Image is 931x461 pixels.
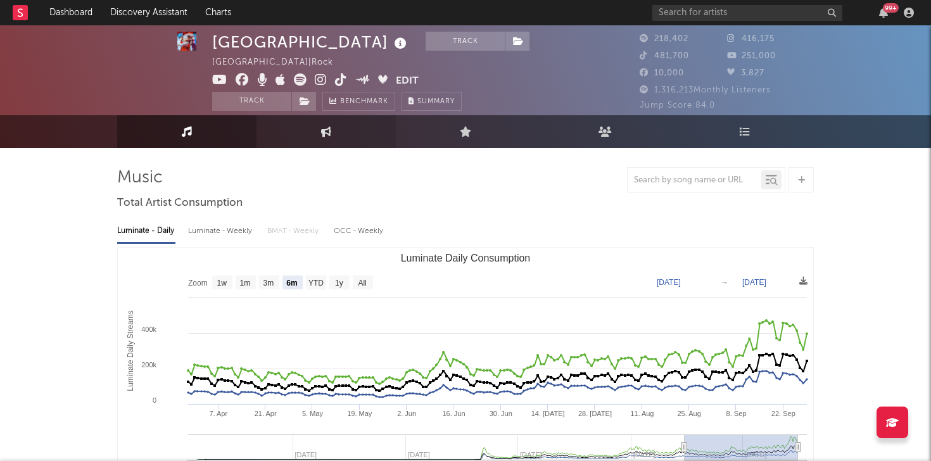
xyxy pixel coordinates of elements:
text: 16. Jun [442,410,465,417]
input: Search by song name or URL [628,175,761,186]
span: Jump Score: 84.0 [640,101,715,110]
span: Total Artist Consumption [117,196,243,211]
span: 481,700 [640,52,689,60]
span: Benchmark [340,94,388,110]
text: 3m [263,279,274,287]
span: 3,827 [727,69,764,77]
text: Luminate Daily Consumption [401,253,531,263]
text: 1w [217,279,227,287]
button: Track [212,92,291,111]
text: 7. Apr [209,410,227,417]
span: 1,316,213 Monthly Listeners [640,86,771,94]
button: 99+ [879,8,888,18]
span: 218,402 [640,35,688,43]
text: 30. Jun [490,410,512,417]
text: 8. Sep [726,410,747,417]
text: 22. Sep [771,410,795,417]
text: [DATE] [657,278,681,287]
text: 1y [335,279,343,287]
div: OCC - Weekly [334,220,384,242]
text: 2. Jun [397,410,416,417]
text: [DATE] [742,278,766,287]
text: 1m [240,279,251,287]
span: 416,175 [727,35,775,43]
text: 25. Aug [677,410,700,417]
div: Luminate - Daily [117,220,175,242]
div: Luminate - Weekly [188,220,255,242]
span: 10,000 [640,69,684,77]
text: Zoom [188,279,208,287]
a: Benchmark [322,92,395,111]
text: 21. Apr [255,410,277,417]
button: Summary [402,92,462,111]
button: Track [426,32,505,51]
text: Luminate Daily Streams [126,310,135,391]
text: 19. May [347,410,372,417]
text: 14. [DATE] [531,410,565,417]
span: Summary [417,98,455,105]
div: 99 + [883,3,899,13]
text: All [358,279,366,287]
text: 11. Aug [630,410,654,417]
input: Search for artists [652,5,842,21]
text: YTD [308,279,324,287]
span: 251,000 [727,52,776,60]
text: 28. [DATE] [578,410,612,417]
div: [GEOGRAPHIC_DATA] | Rock [212,55,348,70]
button: Edit [396,73,419,89]
text: 0 [153,396,156,404]
text: 400k [141,325,156,333]
div: [GEOGRAPHIC_DATA] [212,32,410,53]
text: 5. May [302,410,324,417]
text: → [721,278,728,287]
text: 200k [141,361,156,369]
text: 6m [286,279,297,287]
